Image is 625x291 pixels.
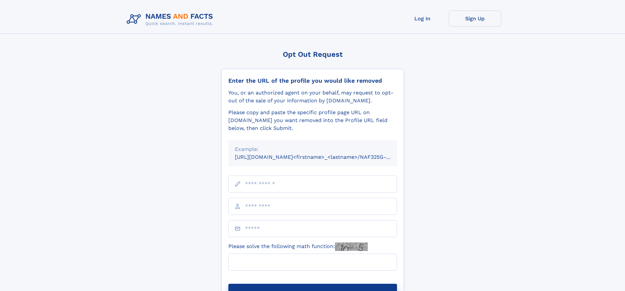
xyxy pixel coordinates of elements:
[228,109,397,132] div: Please copy and paste the specific profile page URL on [DOMAIN_NAME] you want removed into the Pr...
[235,145,390,153] div: Example:
[228,77,397,84] div: Enter the URL of the profile you would like removed
[449,10,501,27] a: Sign Up
[228,89,397,105] div: You, or an authorized agent on your behalf, may request to opt-out of the sale of your informatio...
[228,242,368,251] label: Please solve the following math function:
[124,10,219,28] img: Logo Names and Facts
[396,10,449,27] a: Log In
[221,50,404,58] div: Opt Out Request
[235,154,409,160] small: [URL][DOMAIN_NAME]<firstname>_<lastname>/NAF325G-xxxxxxxx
